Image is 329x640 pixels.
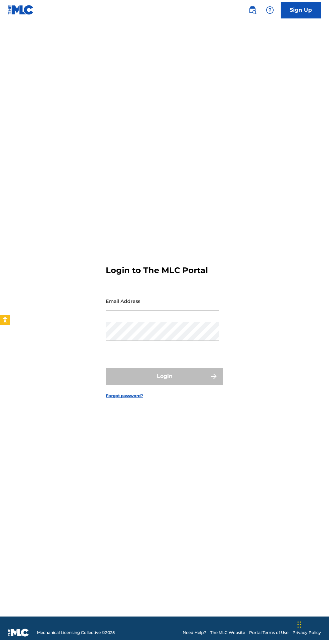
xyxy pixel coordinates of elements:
img: logo [8,629,29,637]
a: Forgot password? [106,393,143,399]
img: search [248,6,256,14]
h3: Login to The MLC Portal [106,265,208,275]
img: MLC Logo [8,5,34,15]
a: Portal Terms of Use [249,630,288,636]
a: Need Help? [183,630,206,636]
div: Help [263,3,277,17]
div: Drag [297,615,301,635]
a: The MLC Website [210,630,245,636]
iframe: Chat Widget [295,608,329,640]
a: Sign Up [281,2,321,18]
a: Public Search [246,3,259,17]
img: help [266,6,274,14]
a: Privacy Policy [292,630,321,636]
span: Mechanical Licensing Collective © 2025 [37,630,115,636]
